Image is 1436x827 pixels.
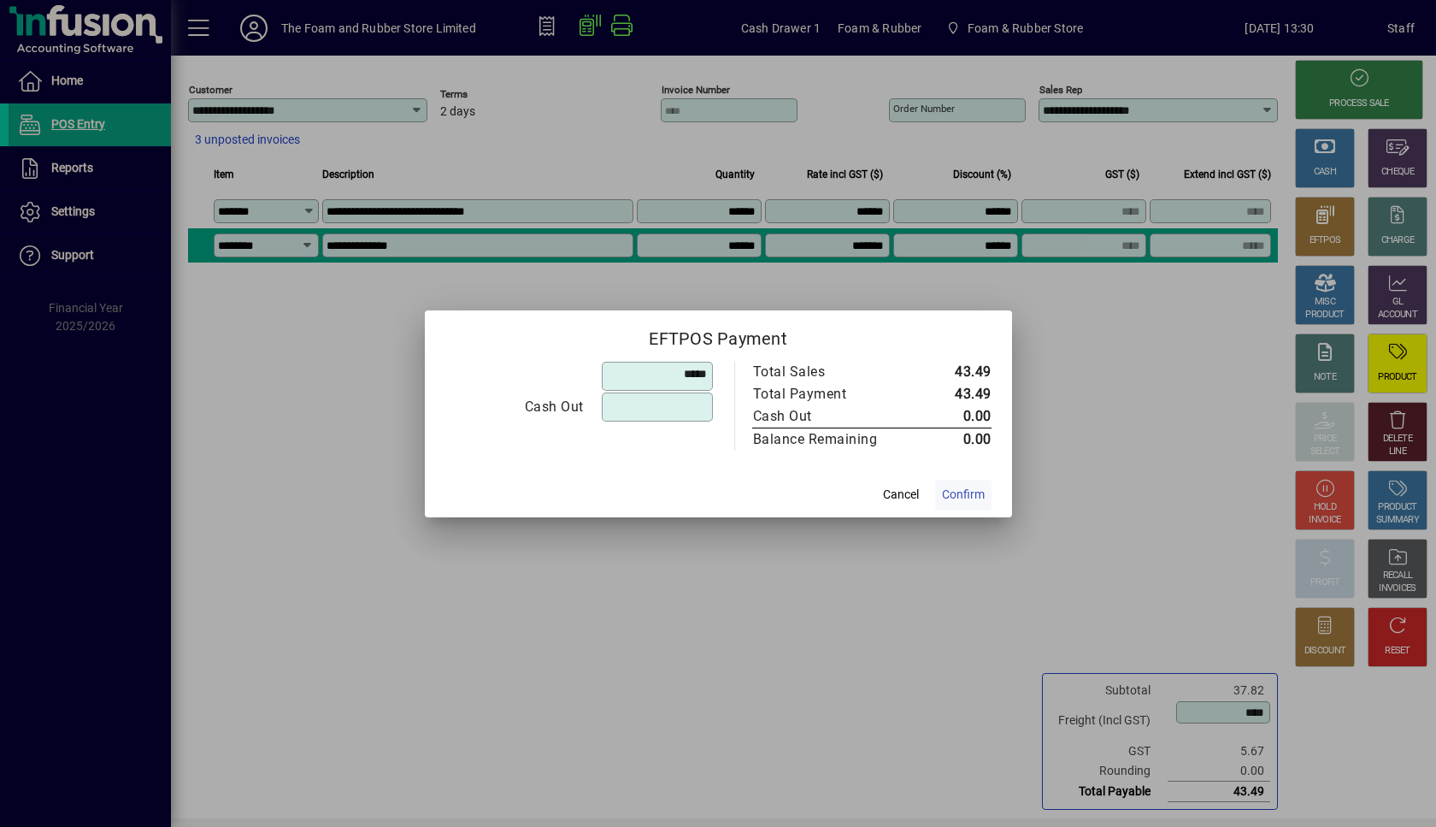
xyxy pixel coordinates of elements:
[935,480,992,511] button: Confirm
[753,406,897,427] div: Cash Out
[874,480,928,511] button: Cancel
[883,486,919,504] span: Cancel
[914,405,992,428] td: 0.00
[914,361,992,383] td: 43.49
[752,383,914,405] td: Total Payment
[446,397,584,417] div: Cash Out
[942,486,985,504] span: Confirm
[425,310,1012,360] h2: EFTPOS Payment
[914,383,992,405] td: 43.49
[914,428,992,451] td: 0.00
[753,429,897,450] div: Balance Remaining
[752,361,914,383] td: Total Sales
